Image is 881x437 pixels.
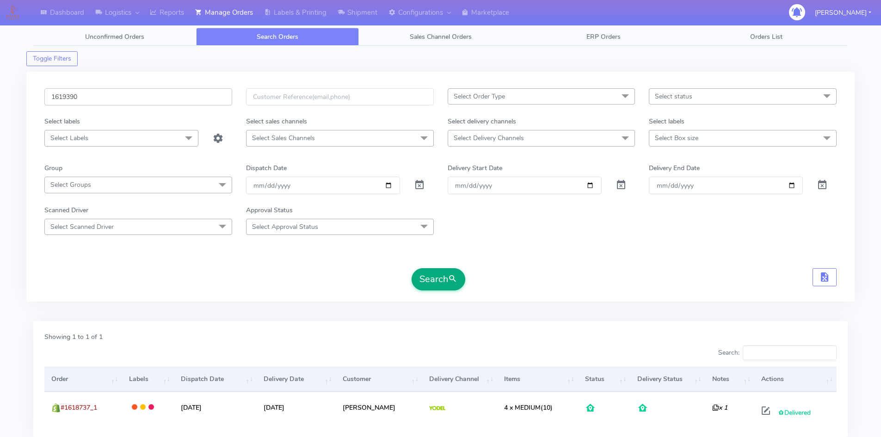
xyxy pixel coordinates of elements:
[429,406,445,411] img: Yodel
[44,163,62,173] label: Group
[586,32,621,41] span: ERP Orders
[448,163,502,173] label: Delivery Start Date
[422,367,497,392] th: Delivery Channel: activate to sort column ascending
[50,180,91,189] span: Select Groups
[26,51,78,66] button: Toggle Filters
[44,88,232,105] input: Order Id
[448,117,516,126] label: Select delivery channels
[61,403,97,412] span: #1618737_1
[122,367,174,392] th: Labels: activate to sort column ascending
[504,403,553,412] span: (10)
[649,117,684,126] label: Select labels
[454,92,505,101] span: Select Order Type
[750,32,782,41] span: Orders List
[246,205,293,215] label: Approval Status
[705,367,754,392] th: Notes: activate to sort column ascending
[50,222,114,231] span: Select Scanned Driver
[257,392,336,423] td: [DATE]
[649,163,700,173] label: Delivery End Date
[454,134,524,142] span: Select Delivery Channels
[246,117,307,126] label: Select sales channels
[754,367,837,392] th: Actions: activate to sort column ascending
[252,134,315,142] span: Select Sales Channels
[808,3,878,22] button: [PERSON_NAME]
[578,367,630,392] th: Status: activate to sort column ascending
[44,332,103,342] label: Showing 1 to 1 of 1
[33,28,848,46] ul: Tabs
[174,367,257,392] th: Dispatch Date: activate to sort column ascending
[44,367,122,392] th: Order: activate to sort column ascending
[655,134,698,142] span: Select Box size
[257,32,298,41] span: Search Orders
[712,403,727,412] i: x 1
[44,205,88,215] label: Scanned Driver
[336,367,422,392] th: Customer: activate to sort column ascending
[412,268,465,290] button: Search
[51,403,61,412] img: shopify.png
[246,88,434,105] input: Customer Reference(email,phone)
[630,367,705,392] th: Delivery Status: activate to sort column ascending
[504,403,541,412] span: 4 x MEDIUM
[257,367,336,392] th: Delivery Date: activate to sort column ascending
[778,408,811,417] span: Delivered
[410,32,472,41] span: Sales Channel Orders
[718,345,837,360] label: Search:
[743,345,837,360] input: Search:
[44,117,80,126] label: Select labels
[246,163,287,173] label: Dispatch Date
[174,392,257,423] td: [DATE]
[497,367,578,392] th: Items: activate to sort column ascending
[252,222,318,231] span: Select Approval Status
[336,392,422,423] td: [PERSON_NAME]
[85,32,144,41] span: Unconfirmed Orders
[655,92,692,101] span: Select status
[50,134,88,142] span: Select Labels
